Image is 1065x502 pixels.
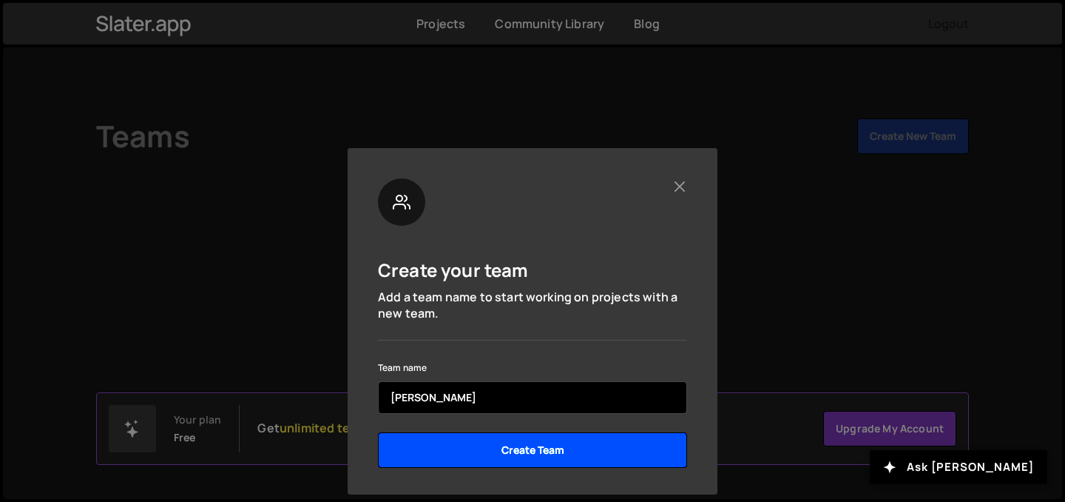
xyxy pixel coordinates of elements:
[672,178,687,194] button: Close
[378,432,687,468] input: Create Team
[378,361,427,375] label: Team name
[378,289,687,322] p: Add a team name to start working on projects with a new team.
[870,450,1047,484] button: Ask [PERSON_NAME]
[378,381,687,414] input: name
[378,258,529,281] h5: Create your team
